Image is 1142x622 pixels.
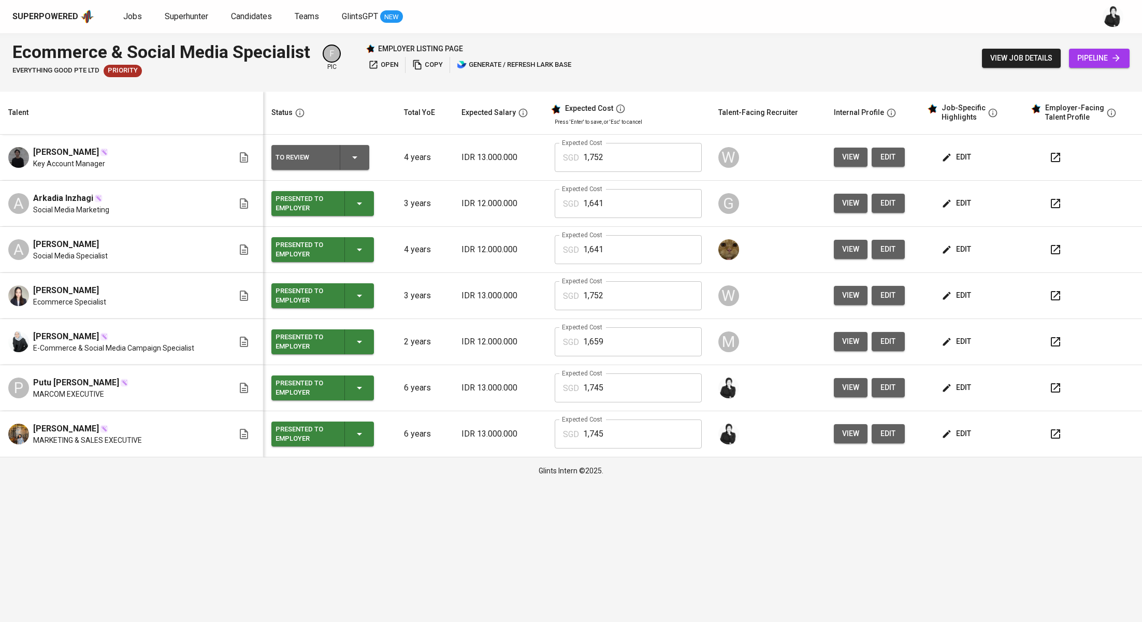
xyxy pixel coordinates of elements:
p: SGD [563,152,579,164]
a: Superpoweredapp logo [12,9,94,24]
span: Everything good Pte Ltd [12,66,99,76]
img: lark [457,60,467,70]
img: magic_wand.svg [100,332,108,341]
a: Candidates [231,10,274,23]
img: medwi@glints.com [718,378,739,398]
span: NEW [380,12,403,22]
button: edit [939,378,975,397]
button: To Review [271,145,369,170]
img: glints_star.svg [927,104,937,114]
button: edit [939,194,975,213]
div: G [718,193,739,214]
p: SGD [563,290,579,302]
span: Ecommerce Specialist [33,297,106,307]
button: edit [872,332,905,351]
button: view [834,424,868,443]
button: Presented to Employer [271,237,374,262]
button: view [834,148,868,167]
img: medwi@glints.com [1103,6,1123,27]
button: view [834,332,868,351]
button: edit [872,240,905,259]
button: edit [939,332,975,351]
img: magic_wand.svg [94,194,103,202]
a: edit [872,194,905,213]
span: edit [944,427,971,440]
div: W [718,285,739,306]
p: 6 years [404,382,445,394]
span: Key Account Manager [33,158,105,169]
div: Talent [8,106,28,119]
a: pipeline [1069,49,1130,68]
span: view [842,197,859,210]
div: Ecommerce & Social Media Specialist [12,39,310,65]
span: view [842,243,859,256]
span: view job details [990,52,1052,65]
span: view [842,381,859,394]
p: 6 years [404,428,445,440]
img: Richelle Feby [8,285,29,306]
button: view [834,240,868,259]
button: edit [939,240,975,259]
span: E-Commerce & Social Media Campaign Specialist [33,343,194,353]
span: copy [412,59,443,71]
span: Jobs [123,11,142,21]
div: Job-Specific Highlights [942,104,986,122]
span: edit [880,289,897,302]
div: New Job received from Demand Team [104,65,142,77]
div: Presented to Employer [276,423,336,445]
p: SGD [563,336,579,349]
button: edit [872,378,905,397]
div: Talent-Facing Recruiter [718,106,798,119]
span: [PERSON_NAME] [33,238,99,251]
span: Social Media Specialist [33,251,108,261]
span: view [842,427,859,440]
span: Arkadia Inzhagi [33,192,93,205]
button: Presented to Employer [271,422,374,446]
span: MARKETING & SALES EXECUTIVE [33,435,142,445]
p: 4 years [404,243,445,256]
p: IDR 13.000.000 [461,382,538,394]
p: SGD [563,198,579,210]
button: view [834,194,868,213]
p: 3 years [404,197,445,210]
button: copy [410,57,445,73]
button: edit [939,286,975,305]
span: Candidates [231,11,272,21]
div: Total YoE [404,106,435,119]
div: Expected Salary [461,106,516,119]
div: W [718,147,739,168]
span: edit [944,151,971,164]
div: A [8,193,29,214]
button: Presented to Employer [271,329,374,354]
span: MARCOM EXECUTIVE [33,389,104,399]
div: Superpowered [12,11,78,23]
span: edit [944,197,971,210]
img: Glints Star [366,44,375,53]
span: edit [880,151,897,164]
p: 4 years [404,151,445,164]
span: [PERSON_NAME] [33,330,99,343]
button: open [366,57,401,73]
img: Brigitha Jannah [8,331,29,352]
span: [PERSON_NAME] [33,146,99,158]
button: edit [872,424,905,443]
p: IDR 12.000.000 [461,336,538,348]
span: [PERSON_NAME] [33,284,99,297]
span: edit [880,243,897,256]
span: view [842,151,859,164]
button: Presented to Employer [271,375,374,400]
div: pic [323,45,341,71]
span: Putu [PERSON_NAME] [33,377,119,389]
div: Employer-Facing Talent Profile [1045,104,1104,122]
span: GlintsGPT [342,11,378,21]
div: F [323,45,341,63]
span: edit [944,243,971,256]
button: edit [872,148,905,167]
div: M [718,331,739,352]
